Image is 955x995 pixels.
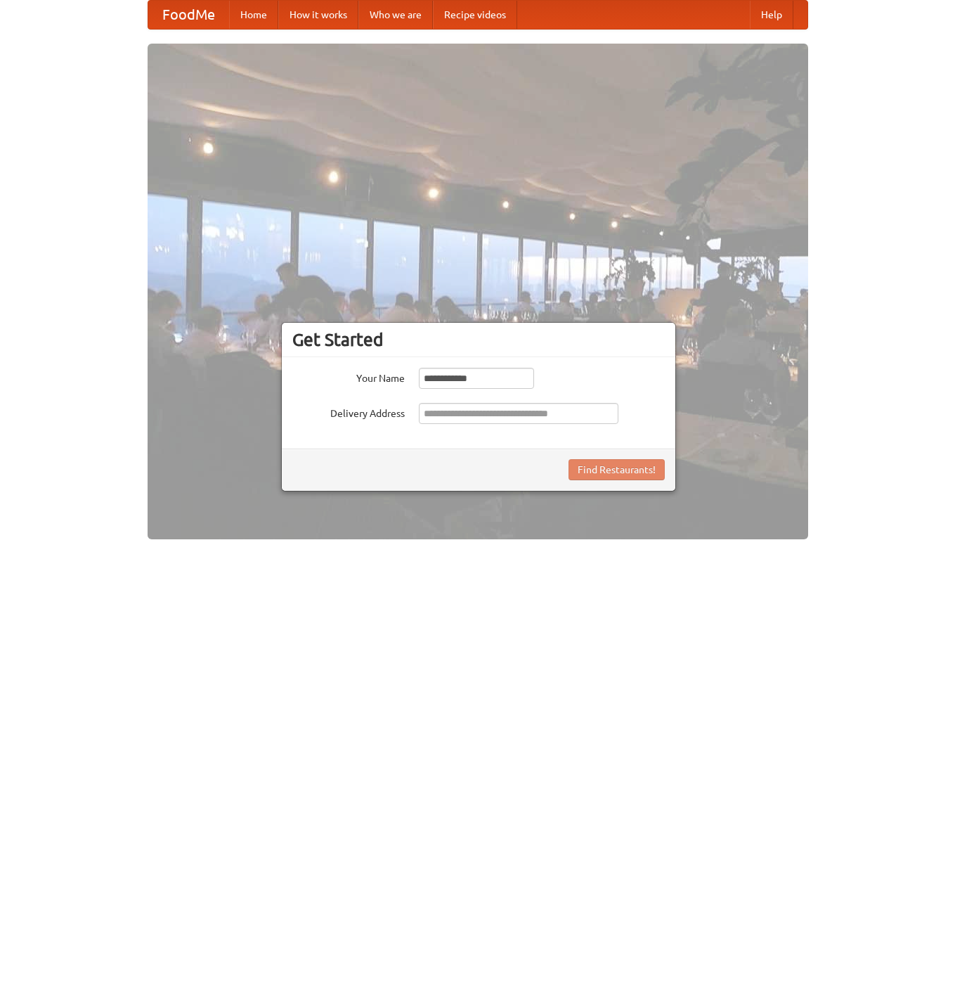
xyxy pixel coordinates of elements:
[750,1,793,29] a: Help
[292,329,665,350] h3: Get Started
[433,1,517,29] a: Recipe videos
[569,459,665,480] button: Find Restaurants!
[148,1,229,29] a: FoodMe
[292,368,405,385] label: Your Name
[292,403,405,421] label: Delivery Address
[278,1,358,29] a: How it works
[358,1,433,29] a: Who we are
[229,1,278,29] a: Home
